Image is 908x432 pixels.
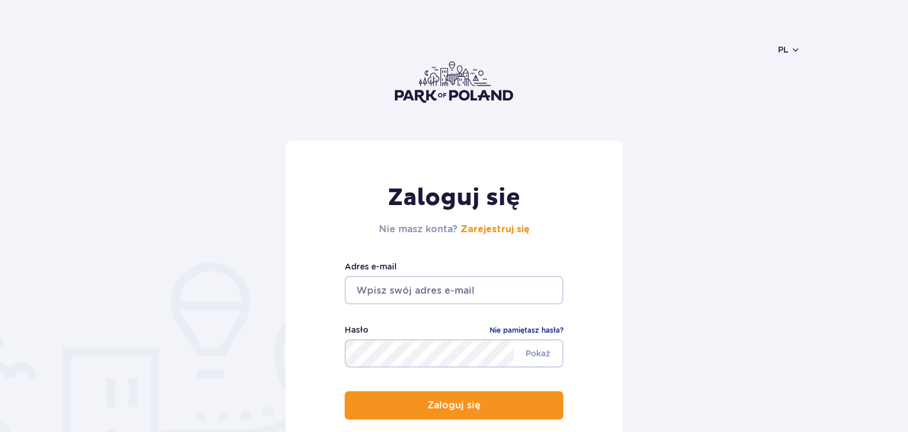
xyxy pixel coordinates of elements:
a: Zarejestruj się [461,225,530,234]
a: Nie pamiętasz hasła? [489,324,563,336]
h1: Zaloguj się [379,183,530,213]
button: Zaloguj się [345,391,563,420]
h2: Nie masz konta? [379,222,530,236]
button: pl [778,44,800,56]
label: Adres e-mail [345,260,563,273]
label: Hasło [345,323,368,336]
img: Park of Poland logo [395,61,513,103]
input: Wpisz swój adres e-mail [345,276,563,304]
span: Pokaż [514,341,562,366]
p: Zaloguj się [427,400,481,411]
